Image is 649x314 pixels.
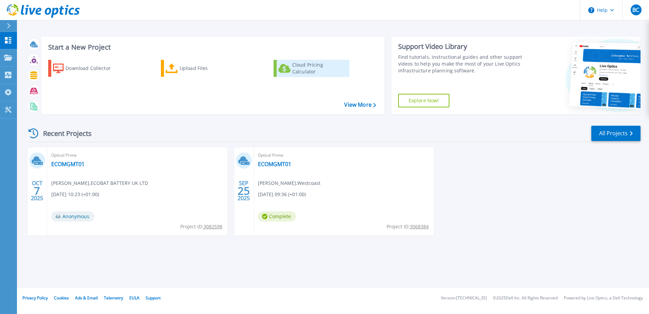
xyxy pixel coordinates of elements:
[180,223,222,230] span: Project ID:
[180,62,234,75] div: Upload Files
[161,60,237,77] a: Upload Files
[632,7,639,13] span: BC
[258,161,291,168] a: ECOMGMT01
[129,295,140,301] a: EULA
[258,211,296,222] span: Complete
[387,223,429,230] span: Project ID:
[51,161,85,168] a: ECOMGMT01
[48,43,376,51] h3: Start a New Project
[26,125,101,142] div: Recent Projects
[274,60,349,77] a: Cloud Pricing Calculator
[31,178,43,203] div: OCT 2025
[292,62,347,75] div: Cloud Pricing Calculator
[441,296,487,300] li: Version: [TECHNICAL_ID]
[258,179,320,187] span: [PERSON_NAME] , Westcoast
[203,223,222,230] tcxspan: Call 3082598 via 3CX
[51,179,148,187] span: [PERSON_NAME] , ECOBAT BATTERY UK LTD
[493,296,558,300] li: © 2025 Dell Inc. All Rights Reserved
[54,295,69,301] a: Cookies
[237,178,250,203] div: SEP 2025
[34,188,40,194] span: 7
[564,296,643,300] li: Powered by Live Optics, a Dell Technology
[398,42,525,51] div: Support Video Library
[344,102,376,108] a: View More
[398,94,450,107] a: Explore Now!
[104,295,123,301] a: Telemetry
[51,211,94,222] span: Anonymous
[75,295,98,301] a: Ads & Email
[66,62,120,75] div: Download Collector
[22,295,48,301] a: Privacy Policy
[591,126,641,141] a: All Projects
[258,152,430,159] span: Optical Prime
[146,295,161,301] a: Support
[258,191,306,198] span: [DATE] 09:36 (+01:00)
[48,60,124,77] a: Download Collector
[51,152,223,159] span: Optical Prime
[410,223,429,230] tcxspan: Call 3068384 via 3CX
[51,191,99,198] span: [DATE] 10:23 (+01:00)
[238,188,250,194] span: 25
[398,54,525,74] div: Find tutorials, instructional guides and other support videos to help you make the most of your L...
